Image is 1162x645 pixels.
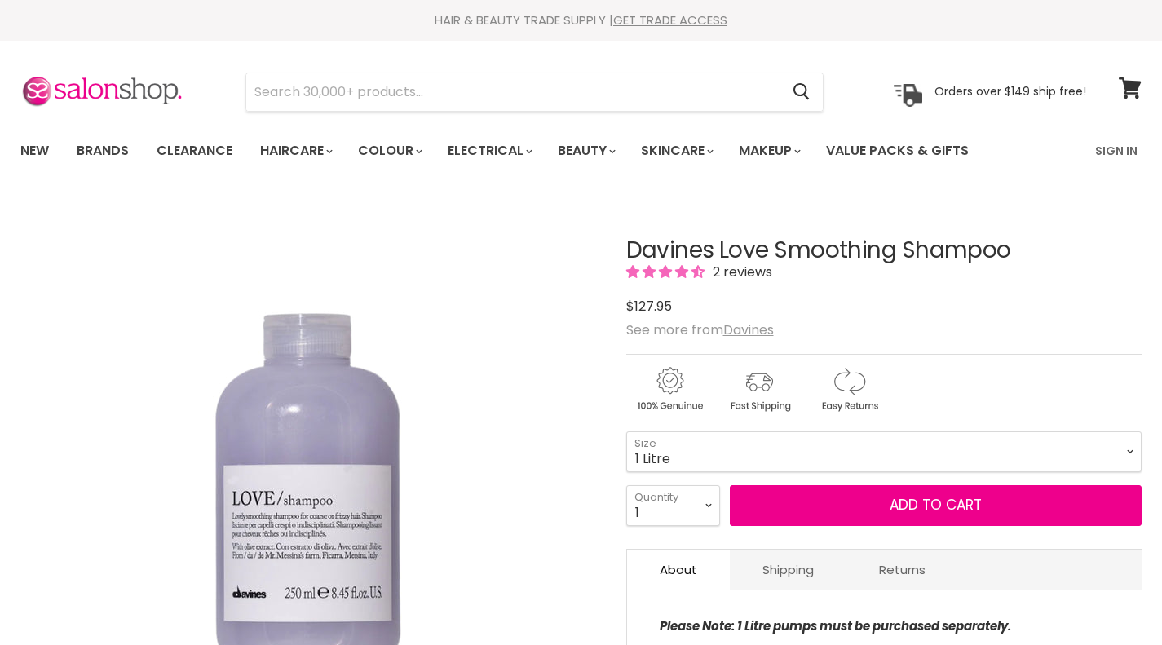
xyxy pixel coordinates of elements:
a: Makeup [727,134,811,168]
img: shipping.gif [716,364,802,414]
button: Search [780,73,823,111]
a: Colour [346,134,432,168]
ul: Main menu [8,127,1033,175]
img: returns.gif [806,364,892,414]
a: Electrical [435,134,542,168]
a: Davines [723,320,774,339]
a: Value Packs & Gifts [814,134,981,168]
a: Shipping [730,550,846,590]
a: GET TRADE ACCESS [613,11,727,29]
a: Clearance [144,134,245,168]
a: Haircare [248,134,342,168]
strong: Please Note: 1 Litre pumps must be purchased separately. [660,617,1011,634]
span: 4.50 stars [626,263,708,281]
form: Product [245,73,824,112]
p: Orders over $149 ship free! [934,84,1086,99]
a: Beauty [546,134,625,168]
span: See more from [626,320,774,339]
span: 2 reviews [708,263,772,281]
a: Returns [846,550,958,590]
a: Skincare [629,134,723,168]
span: $127.95 [626,297,672,316]
a: Brands [64,134,141,168]
a: Sign In [1085,134,1147,168]
span: Add to cart [890,495,982,515]
select: Quantity [626,485,720,526]
a: New [8,134,61,168]
h1: Davines Love Smoothing Shampoo [626,238,1142,263]
button: Add to cart [730,485,1142,526]
a: About [627,550,730,590]
input: Search [246,73,780,111]
img: genuine.gif [626,364,713,414]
